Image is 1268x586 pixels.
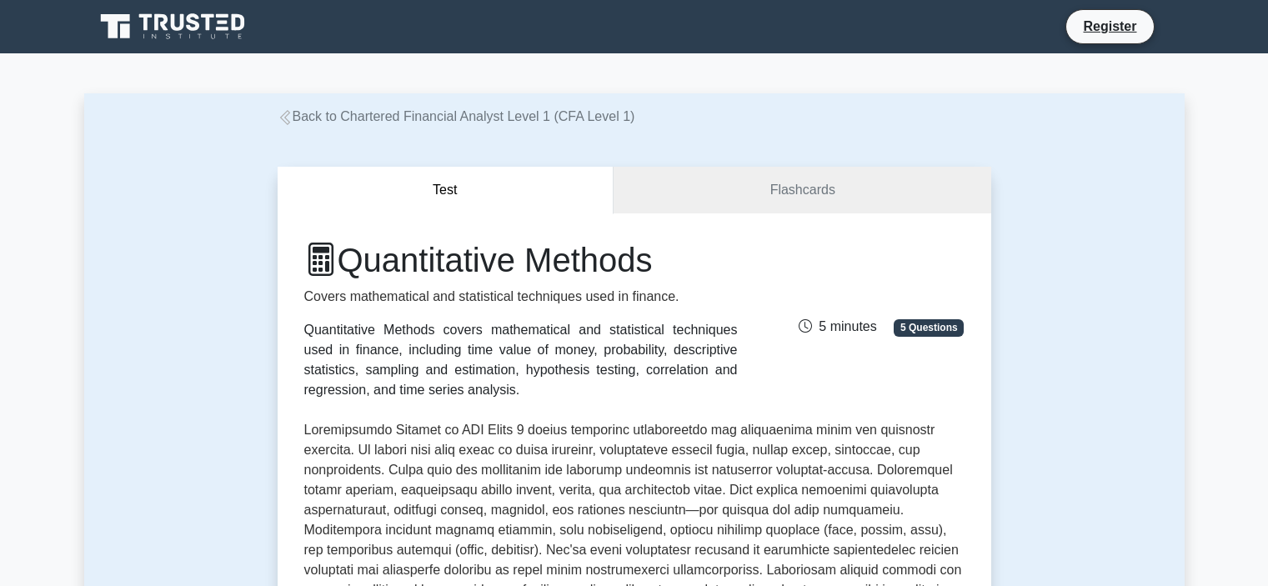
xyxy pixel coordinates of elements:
p: Covers mathematical and statistical techniques used in finance. [304,287,738,307]
div: Quantitative Methods covers mathematical and statistical techniques used in finance, including ti... [304,320,738,400]
span: 5 minutes [799,319,876,333]
span: 5 Questions [894,319,964,336]
h1: Quantitative Methods [304,240,738,280]
a: Register [1073,16,1146,37]
a: Back to Chartered Financial Analyst Level 1 (CFA Level 1) [278,109,635,123]
a: Flashcards [614,167,990,214]
button: Test [278,167,614,214]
